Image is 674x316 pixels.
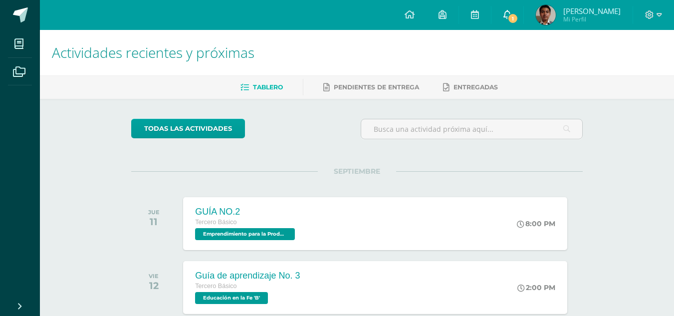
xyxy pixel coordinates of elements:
[148,216,160,228] div: 11
[195,207,297,217] div: GUÍA NO.2
[517,219,555,228] div: 8:00 PM
[453,83,498,91] span: Entregadas
[361,119,582,139] input: Busca una actividad próxima aquí...
[195,219,236,226] span: Tercero Básico
[563,15,621,23] span: Mi Perfil
[240,79,283,95] a: Tablero
[563,6,621,16] span: [PERSON_NAME]
[253,83,283,91] span: Tablero
[195,271,300,281] div: Guía de aprendizaje No. 3
[148,209,160,216] div: JUE
[443,79,498,95] a: Entregadas
[334,83,419,91] span: Pendientes de entrega
[131,119,245,138] a: todas las Actividades
[52,43,254,62] span: Actividades recientes y próximas
[536,5,556,25] img: e4ad1787b342d349d690f74ab74e8e6d.png
[323,79,419,95] a: Pendientes de entrega
[149,273,159,280] div: VIE
[507,13,518,24] span: 1
[517,283,555,292] div: 2:00 PM
[195,292,268,304] span: Educación en la Fe 'B'
[318,167,396,176] span: SEPTIEMBRE
[195,228,295,240] span: Emprendimiento para la Productividad 'B'
[149,280,159,292] div: 12
[195,283,236,290] span: Tercero Básico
